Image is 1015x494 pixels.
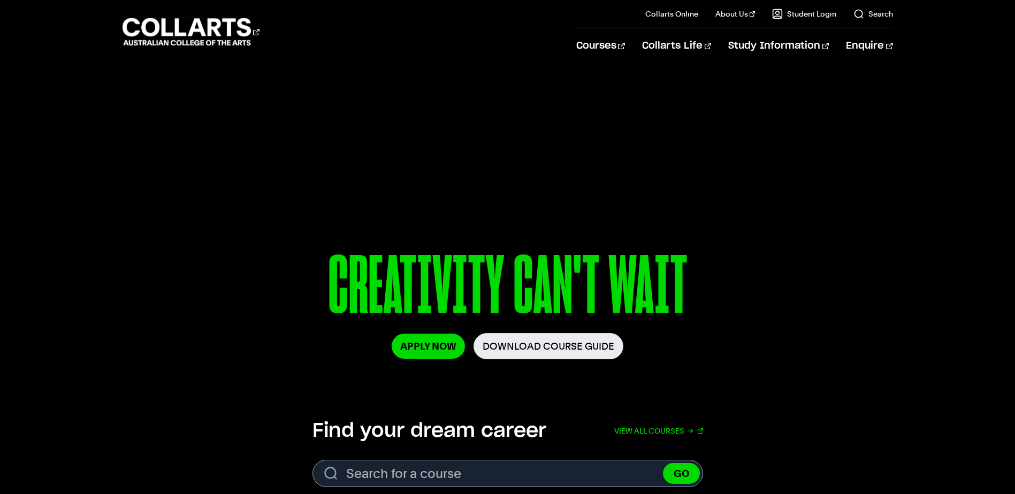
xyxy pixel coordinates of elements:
a: Student Login [772,9,836,19]
a: Collarts Life [642,28,711,64]
a: View all courses [614,419,703,443]
a: Study Information [728,28,829,64]
input: Search for a course [312,460,703,487]
a: Apply Now [392,334,465,359]
a: About Us [715,9,755,19]
button: GO [663,463,700,484]
a: Collarts Online [645,9,698,19]
div: Go to homepage [123,17,260,47]
h2: Find your dream career [312,419,546,443]
form: Search [312,460,703,487]
a: Search [853,9,893,19]
a: Enquire [846,28,892,64]
p: CREATIVITY CAN'T WAIT [209,245,807,333]
a: Courses [576,28,625,64]
a: Download Course Guide [474,333,623,359]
